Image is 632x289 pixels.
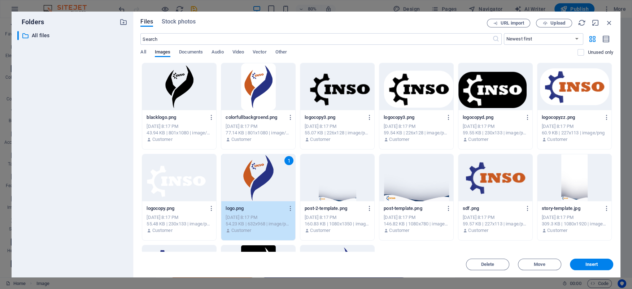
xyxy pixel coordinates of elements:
[231,227,251,234] p: Customer
[17,31,19,40] div: ​
[162,17,196,26] span: Stock photos
[481,262,494,267] span: Delete
[140,33,492,45] input: Search
[147,214,212,221] div: [DATE] 8:17 PM
[605,19,613,27] i: Close
[547,227,567,234] p: Customer
[542,130,607,136] div: 60.9 KB | 227x113 | image/png
[310,227,330,234] p: Customer
[32,31,114,40] p: All files
[147,114,205,121] p: blacklogo.png
[179,48,203,58] span: Documents
[147,123,212,130] div: [DATE] 8:17 PM
[501,21,524,25] span: URL import
[542,214,607,221] div: [DATE] 8:17 PM
[226,205,284,212] p: logo.png
[588,49,613,56] p: Displays only files that are not in use on the website. Files added during this session can still...
[232,48,244,58] span: Video
[463,123,528,130] div: [DATE] 8:17 PM
[305,114,363,121] p: logocopy3.png
[466,259,509,270] button: Delete
[275,48,287,58] span: Other
[284,156,293,165] div: 1
[212,48,223,58] span: Audio
[463,130,528,136] div: 59.55 KB | 230x133 | image/png
[463,221,528,227] div: 59.57 KB | 227x113 | image/png
[536,19,572,27] button: Upload
[384,114,442,121] p: logocopy3.png
[231,136,251,143] p: Customer
[155,48,171,58] span: Images
[585,262,598,267] span: Insert
[518,259,561,270] button: Move
[468,136,488,143] p: Customer
[140,17,153,26] span: Files
[119,18,127,26] i: Create new folder
[389,227,409,234] p: Customer
[147,130,212,136] div: 43.94 KB | 801x1080 | image/png
[534,262,545,267] span: Move
[542,205,600,212] p: story-template.jpg
[147,221,212,227] div: 55.48 KB | 230x133 | image/png
[570,259,613,270] button: Insert
[384,214,449,221] div: [DATE] 8:17 PM
[305,214,370,221] div: [DATE] 8:17 PM
[226,221,291,227] div: 54.23 KB | 632x968 | image/png
[310,136,330,143] p: Customer
[305,123,370,130] div: [DATE] 8:17 PM
[389,136,409,143] p: Customer
[384,221,449,227] div: 146.82 KB | 1080x780 | image/png
[305,130,370,136] div: 55.07 KB | 226x128 | image/png
[226,130,291,136] div: 77.14 KB | 801x1080 | image/png
[384,205,442,212] p: post-template.png
[542,221,607,227] div: 309.3 KB | 1080x1920 | image/jpeg
[140,48,146,58] span: All
[253,48,267,58] span: Vector
[578,19,586,27] i: Reload
[468,227,488,234] p: Customer
[542,123,607,130] div: [DATE] 8:17 PM
[550,21,565,25] span: Upload
[547,136,567,143] p: Customer
[305,205,363,212] p: post-2-template.png
[463,205,521,212] p: sdf.png
[226,214,291,221] div: [DATE] 8:17 PM
[152,136,173,143] p: Customer
[147,205,205,212] p: logocopy.png
[17,17,44,27] p: Folders
[463,114,521,121] p: logocopyd.png
[592,19,600,27] i: Minimize
[384,123,449,130] div: [DATE] 8:17 PM
[226,114,284,121] p: colorfullbackgroend.png
[384,130,449,136] div: 59.54 KB | 226x128 | image/png
[542,114,600,121] p: logocopyzz.png
[305,221,370,227] div: 160.83 KB | 1080x1350 | image/png
[463,214,528,221] div: [DATE] 8:17 PM
[152,227,173,234] p: Customer
[487,19,530,27] button: URL import
[226,123,291,130] div: [DATE] 8:17 PM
